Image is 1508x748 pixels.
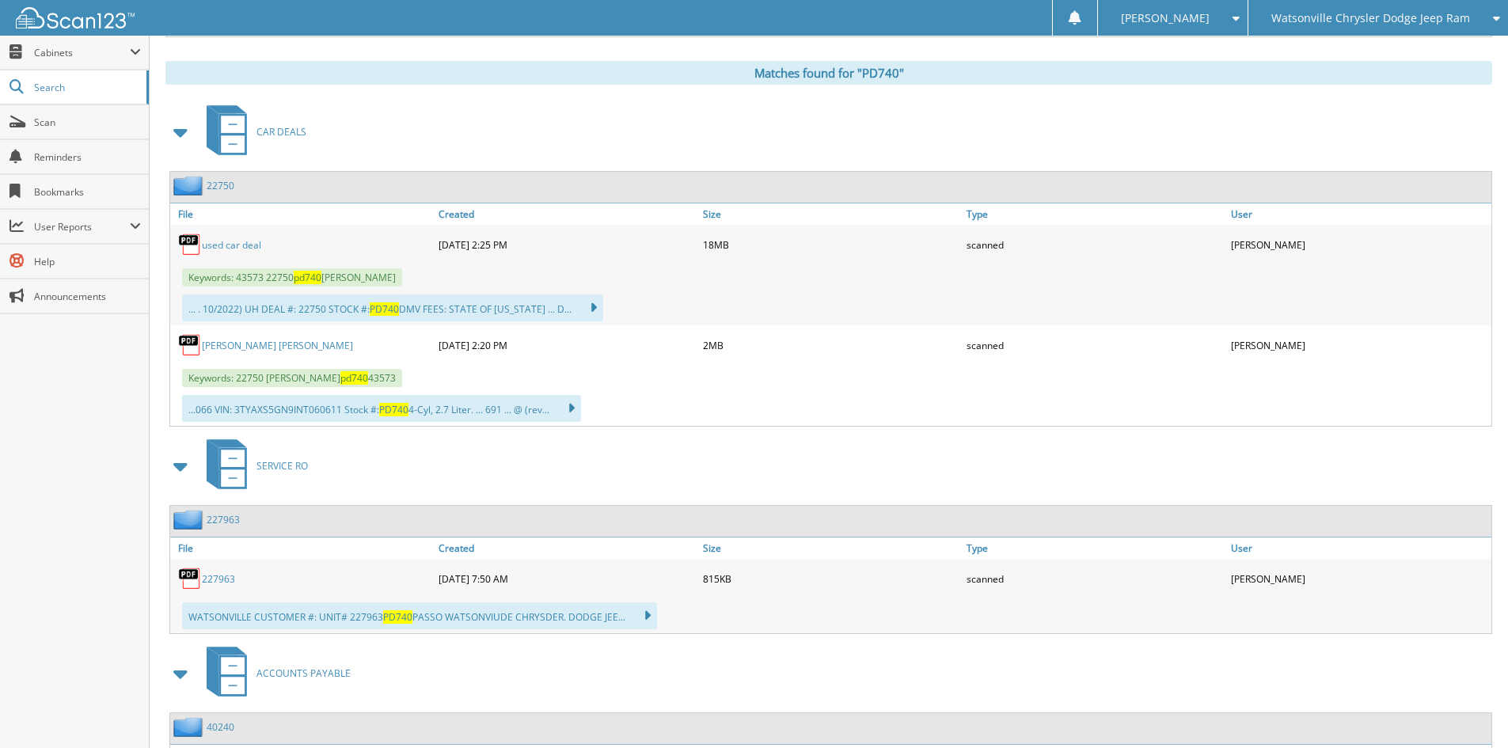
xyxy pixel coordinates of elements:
[173,176,207,196] img: folder2.png
[182,395,581,422] div: ...066 VIN: 3TYAXS5GN9INT060611 Stock #: 4-Cyl, 2.7 Liter. ... 691 ... @ (rev...
[1227,537,1491,559] a: User
[170,203,435,225] a: File
[165,61,1492,85] div: Matches found for "PD740"
[963,203,1227,225] a: Type
[435,537,699,559] a: Created
[963,329,1227,361] div: scanned
[1271,13,1470,23] span: Watsonville Chrysler Dodge Jeep Ram
[178,567,202,590] img: PDF.png
[383,610,412,624] span: PD740
[1227,329,1491,361] div: [PERSON_NAME]
[699,229,963,260] div: 18MB
[963,229,1227,260] div: scanned
[182,268,402,287] span: Keywords: 43573 22750 [PERSON_NAME]
[182,369,402,387] span: Keywords: 22750 [PERSON_NAME] 43573
[207,513,240,526] a: 227963
[197,435,308,497] a: SERVICE RO
[182,294,603,321] div: ... . 10/2022) UH DEAL #: 22750 STOCK #: DMV FEES: STATE OF [US_STATE] ... D...
[182,602,657,629] div: WATSONVILLE CUSTOMER #: UNIT# 227963 PASSO WATSONVIUDE CHRYSDER. DODGE JEE...
[435,229,699,260] div: [DATE] 2:25 PM
[178,333,202,357] img: PDF.png
[34,150,141,164] span: Reminders
[435,203,699,225] a: Created
[34,255,141,268] span: Help
[699,537,963,559] a: Size
[202,238,261,252] a: used car deal
[1227,229,1491,260] div: [PERSON_NAME]
[699,203,963,225] a: Size
[197,101,306,163] a: CAR DEALS
[202,339,353,352] a: [PERSON_NAME] [PERSON_NAME]
[699,329,963,361] div: 2MB
[370,302,399,316] span: PD740
[963,537,1227,559] a: Type
[1227,563,1491,594] div: [PERSON_NAME]
[379,403,408,416] span: PD740
[256,125,306,139] span: CAR DEALS
[34,46,130,59] span: Cabinets
[256,666,351,680] span: ACCOUNTS PAYABLE
[699,563,963,594] div: 815KB
[16,7,135,28] img: scan123-logo-white.svg
[1121,13,1210,23] span: [PERSON_NAME]
[170,537,435,559] a: File
[34,116,141,129] span: Scan
[173,510,207,530] img: folder2.png
[1227,203,1491,225] a: User
[207,720,234,734] a: 40240
[207,179,234,192] a: 22750
[197,642,351,704] a: ACCOUNTS PAYABLE
[435,563,699,594] div: [DATE] 7:50 AM
[340,371,368,385] span: pd740
[202,572,235,586] a: 227963
[1429,672,1508,748] iframe: Chat Widget
[34,290,141,303] span: Announcements
[34,185,141,199] span: Bookmarks
[34,81,139,94] span: Search
[173,717,207,737] img: folder2.png
[34,220,130,234] span: User Reports
[294,271,321,284] span: pd740
[963,563,1227,594] div: scanned
[435,329,699,361] div: [DATE] 2:20 PM
[256,459,308,473] span: SERVICE RO
[178,233,202,256] img: PDF.png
